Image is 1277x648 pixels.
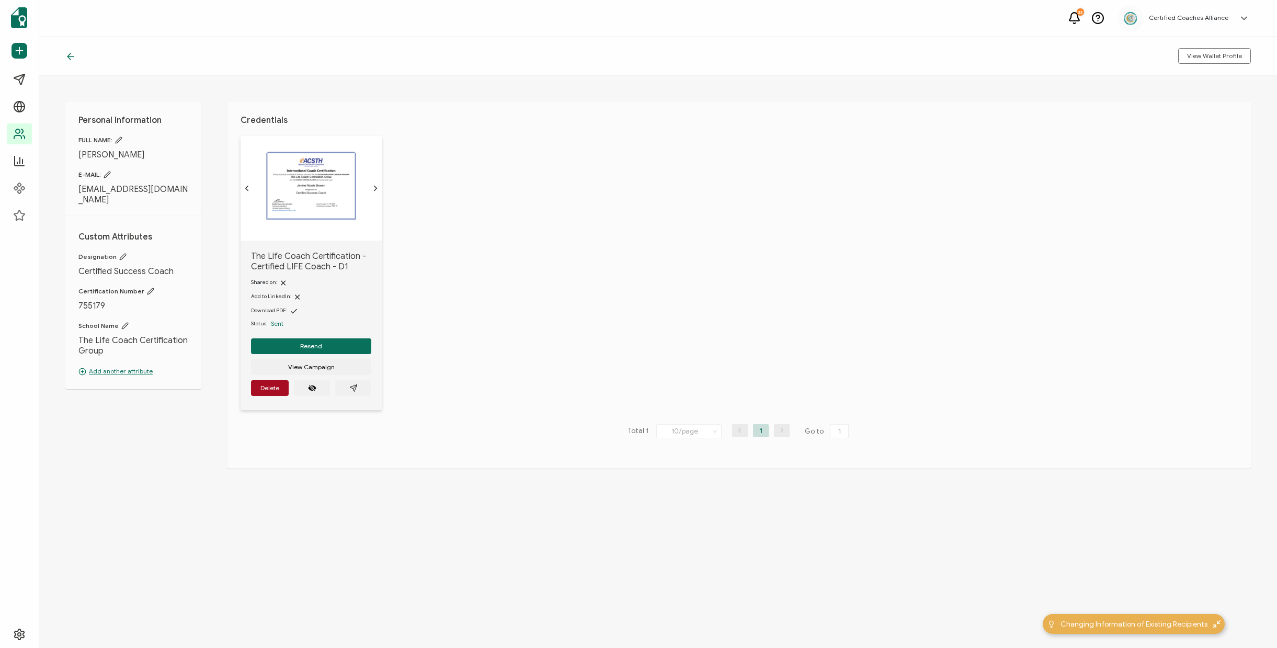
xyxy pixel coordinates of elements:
[656,424,722,438] input: Select
[78,301,188,311] span: 755179
[251,293,291,300] span: Add to LinkedIn:
[11,7,27,28] img: sertifier-logomark-colored.svg
[78,232,188,242] h1: Custom Attributes
[1149,14,1228,21] h5: Certified Coaches Alliance
[300,343,322,349] span: Resend
[1061,619,1207,630] span: Changing Information of Existing Recipients
[628,424,648,439] span: Total 1
[251,359,371,375] button: View Campaign
[271,320,283,327] span: Sent
[288,364,335,370] span: View Campaign
[1123,10,1138,26] img: 2aa27aa7-df99-43f9-bc54-4d90c804c2bd.png
[1178,48,1251,64] button: View Wallet Profile
[78,287,188,295] span: Certification Number
[753,424,769,437] li: 1
[1187,53,1242,59] span: View Wallet Profile
[251,251,371,272] span: The Life Coach Certification - Certified LIFE Coach - D1
[78,253,188,261] span: Designation
[78,136,188,144] span: FULL NAME:
[251,307,287,314] span: Download PDF:
[78,335,188,356] span: The Life Coach Certification Group
[349,384,358,392] ion-icon: paper plane outline
[78,322,188,330] span: School Name
[1077,8,1084,16] div: 23
[251,320,267,328] span: Status:
[371,184,380,192] ion-icon: chevron forward outline
[241,115,1238,126] h1: Credentials
[78,367,188,376] p: Add another attribute
[1213,620,1221,628] img: minimize-icon.svg
[1225,598,1277,648] iframe: Chat Widget
[260,385,279,391] span: Delete
[78,184,188,205] span: [EMAIL_ADDRESS][DOMAIN_NAME]
[78,170,188,179] span: E-MAIL:
[78,266,188,277] span: Certified Success Coach
[78,115,188,126] h1: Personal Information
[251,279,277,286] span: Shared on:
[251,380,289,396] button: Delete
[78,150,188,160] span: [PERSON_NAME]
[805,424,851,439] span: Go to
[243,184,251,192] ion-icon: chevron back outline
[308,384,316,392] ion-icon: eye off
[251,338,371,354] button: Resend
